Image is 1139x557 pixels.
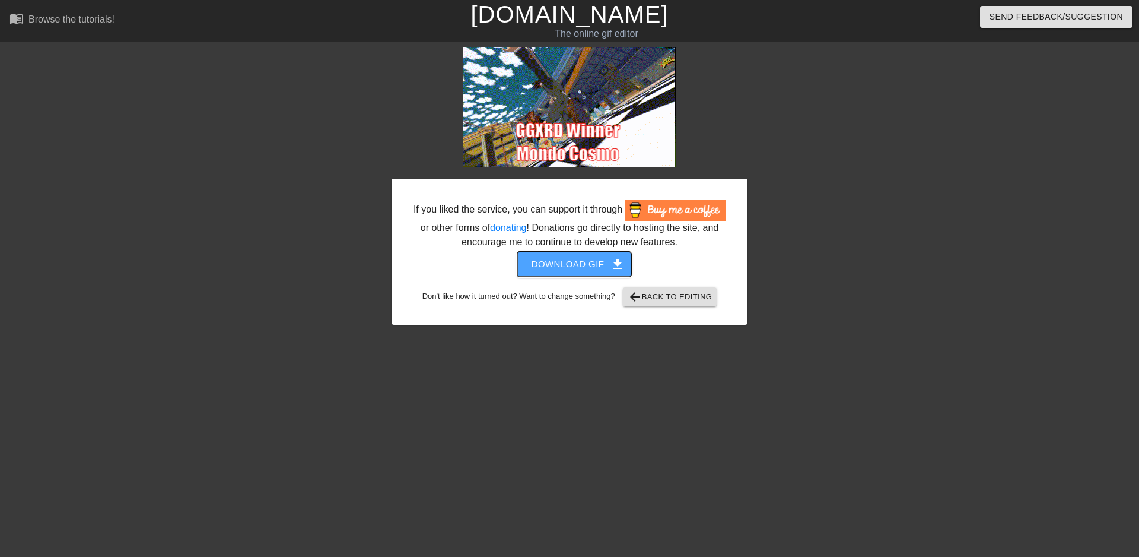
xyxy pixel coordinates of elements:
[508,258,632,268] a: Download gif
[9,11,114,30] a: Browse the tutorials!
[980,6,1132,28] button: Send Feedback/Suggestion
[517,252,632,277] button: Download gif
[532,257,618,272] span: Download gif
[9,11,24,26] span: menu_book
[410,287,729,306] div: Don't like how it turned out? Want to change something?
[470,1,668,27] a: [DOMAIN_NAME]
[28,14,114,24] div: Browse the tutorials!
[386,27,807,41] div: The online gif editor
[623,287,717,306] button: Back to Editing
[412,200,727,249] div: If you liked the service, you can support it through or other forms of ! Donations go directly to...
[628,290,642,304] span: arrow_back
[628,290,712,304] span: Back to Editing
[625,200,726,221] img: Buy Me A Coffee
[463,47,676,167] img: WFBd5H2p.gif
[990,10,1123,24] span: Send Feedback/Suggestion
[610,257,625,271] span: get_app
[490,223,526,233] a: donating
